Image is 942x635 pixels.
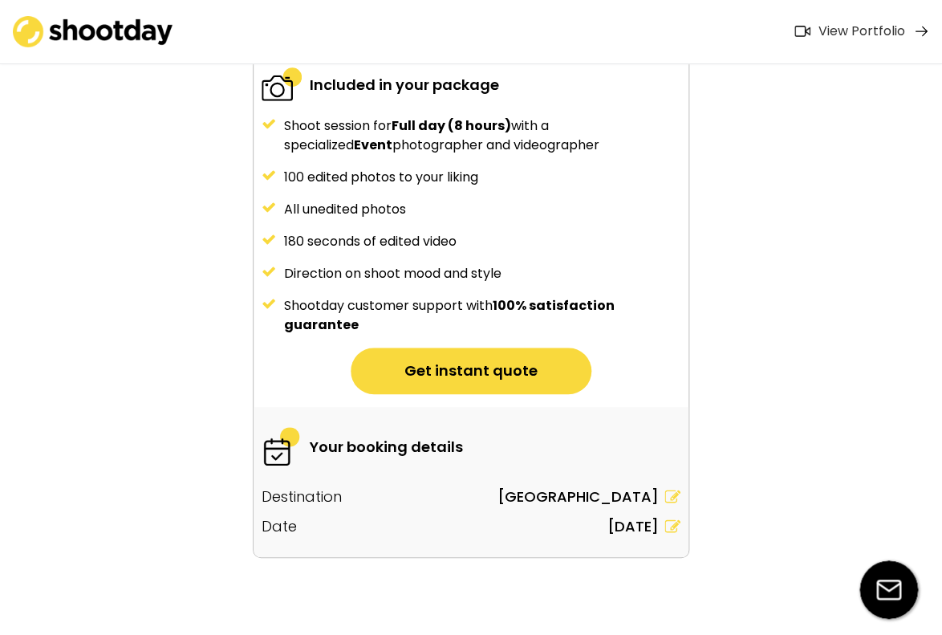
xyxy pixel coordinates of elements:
img: shootday_logo.png [13,16,173,47]
img: 6-fast.svg [262,427,302,466]
strong: 100% satisfaction guarantee [284,296,617,334]
strong: Event [354,136,392,154]
div: [DATE] [607,515,659,537]
img: Icon%20feather-video%402x.png [794,26,810,37]
div: Shoot session for with a specialized photographer and videographer [284,116,680,155]
div: Shootday customer support with [284,296,680,335]
div: [GEOGRAPHIC_DATA] [497,486,659,507]
div: Your booking details [310,436,463,458]
div: 180 seconds of edited video [284,232,680,251]
div: 100 edited photos to your liking [284,168,680,187]
div: Included in your package [310,74,499,96]
img: email-icon%20%281%29.svg [859,560,918,619]
strong: Full day (8 hours) [392,116,511,135]
div: Destination [262,486,342,507]
div: Direction on shoot mood and style [284,264,680,283]
div: View Portfolio [818,23,905,40]
button: Get instant quote [351,348,591,394]
img: 2-specialized.svg [262,65,302,104]
div: All unedited photos [284,200,680,219]
div: Date [262,515,297,537]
